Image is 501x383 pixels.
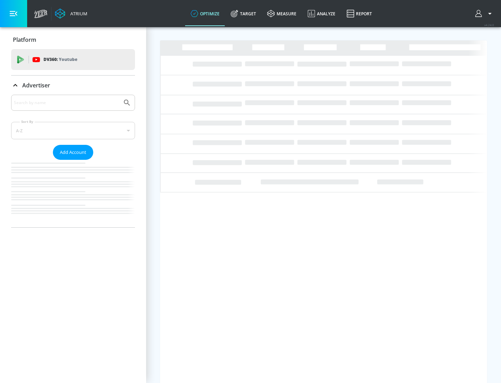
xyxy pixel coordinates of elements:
[43,56,77,63] p: DV360:
[11,160,135,227] nav: list of Advertiser
[484,23,494,27] span: v 4.24.0
[59,56,77,63] p: Youtube
[22,81,50,89] p: Advertiser
[11,49,135,70] div: DV360: Youtube
[11,122,135,139] div: A-Z
[55,8,87,19] a: Atrium
[20,119,35,124] label: Sort By
[14,98,119,107] input: Search by name
[11,95,135,227] div: Advertiser
[53,145,93,160] button: Add Account
[341,1,377,26] a: Report
[185,1,225,26] a: optimize
[302,1,341,26] a: Analyze
[225,1,262,26] a: Target
[13,36,36,44] p: Platform
[11,30,135,49] div: Platform
[67,10,87,17] div: Atrium
[11,76,135,95] div: Advertiser
[262,1,302,26] a: measure
[60,148,86,156] span: Add Account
